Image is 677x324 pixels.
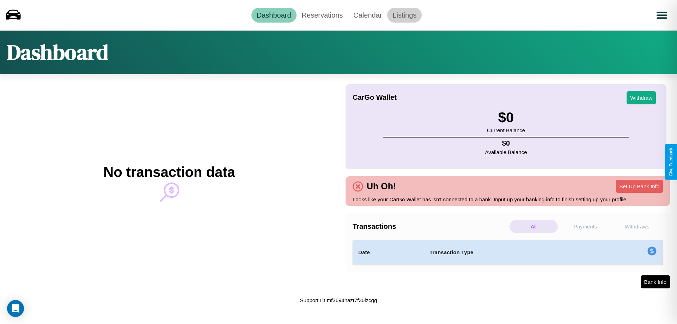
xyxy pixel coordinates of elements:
[353,93,397,102] h4: CarGo Wallet
[353,195,663,204] p: Looks like your CarGo Wallet has isn't connected to a bank. Input up your banking info to finish ...
[358,248,418,257] h4: Date
[363,181,400,191] h4: Uh Oh!
[7,38,108,67] h1: Dashboard
[485,147,527,157] p: Available Balance
[616,180,663,193] button: Set Up Bank Info
[485,139,527,147] h4: $ 0
[297,8,348,23] a: Reservations
[429,248,590,257] h4: Transaction Type
[7,300,24,317] div: Open Intercom Messenger
[251,8,297,23] a: Dashboard
[103,164,235,180] h2: No transaction data
[487,110,525,126] h3: $ 0
[510,220,558,233] p: All
[487,126,525,135] p: Current Balance
[300,295,377,305] p: Support ID: mf3694nazt7f30izcgg
[348,8,387,23] a: Calendar
[627,91,656,104] button: Withdraw
[353,240,663,265] table: simple table
[641,275,670,288] button: Bank Info
[387,8,422,23] a: Listings
[669,148,673,176] div: Give Feedback
[652,5,672,25] button: Open menu
[353,222,508,231] h4: Transactions
[561,220,610,233] p: Payments
[613,220,661,233] p: Withdraws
